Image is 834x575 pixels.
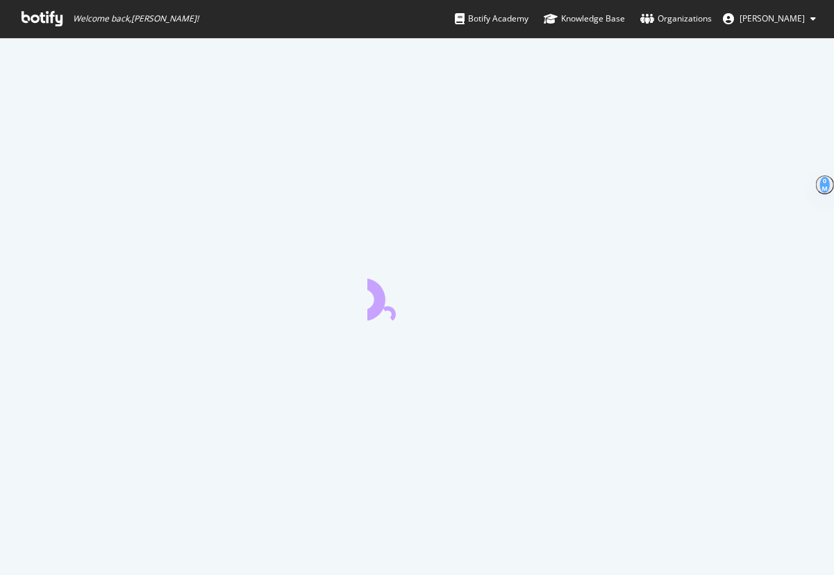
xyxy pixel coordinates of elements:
[712,8,827,30] button: [PERSON_NAME]
[740,12,805,24] span: Dervla Richardson
[455,12,528,26] div: Botify Academy
[640,12,712,26] div: Organizations
[73,13,199,24] span: Welcome back, [PERSON_NAME] !
[544,12,625,26] div: Knowledge Base
[367,271,467,320] div: animation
